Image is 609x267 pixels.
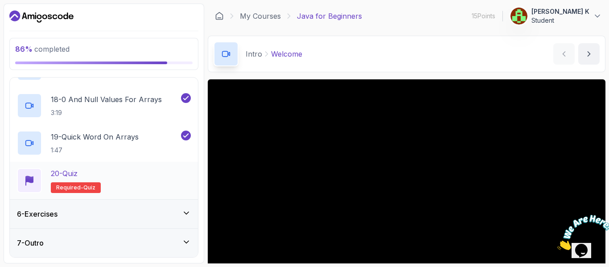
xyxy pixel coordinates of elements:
p: 20 - Quiz [51,168,78,179]
iframe: chat widget [554,211,609,254]
a: My Courses [240,11,281,21]
span: completed [15,45,70,53]
p: [PERSON_NAME] K [531,7,589,16]
button: 18-0 And Null Values For Arrays3:19 [17,93,191,118]
button: 6-Exercises [10,200,198,228]
button: 20-QuizRequired-quiz [17,168,191,193]
img: Chat attention grabber [4,4,59,39]
img: user profile image [510,8,527,25]
a: Dashboard [215,12,224,21]
span: 86 % [15,45,33,53]
h3: 7 - Outro [17,238,44,248]
span: quiz [83,184,95,191]
h3: 6 - Exercises [17,209,58,219]
button: user profile image[PERSON_NAME] KStudent [510,7,602,25]
button: previous content [553,43,575,65]
p: Student [531,16,589,25]
a: Dashboard [9,9,74,24]
button: 7-Outro [10,229,198,257]
p: 3:19 [51,108,162,117]
p: 1:47 [51,146,139,155]
p: Java for Beginners [297,11,362,21]
button: next content [578,43,600,65]
p: Intro [246,49,262,59]
p: Welcome [271,49,302,59]
button: 19-Quick Word On Arrays1:47 [17,131,191,156]
p: 19 - Quick Word On Arrays [51,131,139,142]
p: 15 Points [472,12,495,21]
p: 18 - 0 And Null Values For Arrays [51,94,162,105]
span: Required- [56,184,83,191]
